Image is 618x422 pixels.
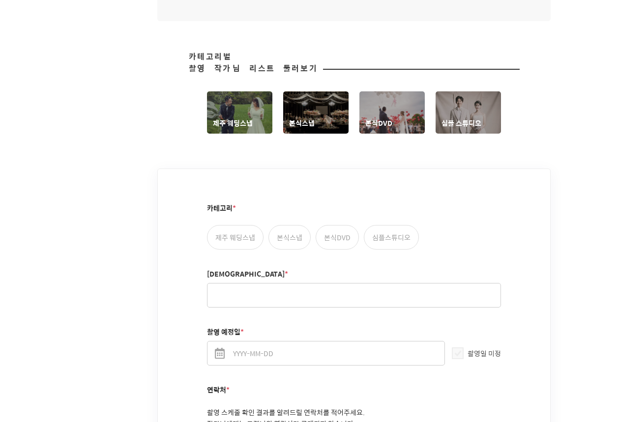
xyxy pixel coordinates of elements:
span: 카테고리별 촬영 작가님 리스트 둘러보기 [189,51,318,74]
a: 본식스냅 [283,91,349,134]
label: 본식스냅 [268,225,311,250]
label: 연락처 [207,385,230,395]
a: 심플 스튜디오 [436,91,501,134]
label: 촬영 예정일 [207,327,244,337]
span: 홈 [31,326,37,334]
label: 본식DVD [316,225,359,250]
a: 본식DVD [359,91,425,134]
a: 대화 [65,311,127,336]
a: 설정 [127,311,189,336]
a: 제주 웨딩스냅 [207,91,272,134]
span: 대화 [90,327,102,335]
label: 심플스튜디오 [364,225,419,250]
span: 설정 [152,326,164,334]
label: 카테고리 [207,203,236,213]
a: 홈 [3,311,65,336]
label: [DEMOGRAPHIC_DATA] [207,269,288,279]
input: YYYY-MM-DD [207,341,445,366]
label: 제주 웨딩스냅 [207,225,264,250]
span: 촬영일 미정 [468,348,501,359]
